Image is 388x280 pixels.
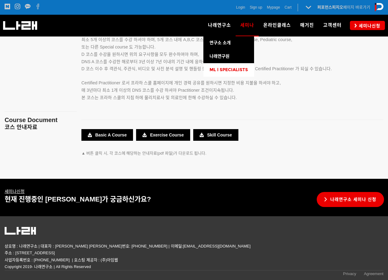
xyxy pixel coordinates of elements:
[5,124,37,130] span: 코스 안내자료
[210,67,248,72] span: ML l SPECIALISTS
[317,192,384,207] a: 나래연구소 세미나 신청
[357,23,380,29] span: 세미나신청
[203,50,254,63] a: 나래연구원
[81,66,332,71] span: D 코스 이수 후 객관식, 주관식, 비디오 및 사진 분석 설명 및 핸들링 등 시험에 응하여 합격하시면 Certified Practitioner 가 되실 수 있습니다.
[364,270,383,279] a: Agreement
[5,189,17,194] a: 세미나
[240,20,254,30] span: 세미나
[81,52,199,57] span: D 코스를 수강을 원하시면 위의 요구사항을 모두 완수하여야 하며,
[317,5,370,10] a: 퍼포먼스피지오페이지 바로가기
[263,22,291,28] span: 온라인클래스
[284,4,292,10] a: Cart
[236,15,259,36] a: 세미나
[236,4,245,10] a: Login
[5,195,151,203] span: 현재 진행중인 [PERSON_NAME]가 궁금하신가요?
[5,257,383,263] p: 사업자등록번호 : [PHONE_NUMBER] | 호스팅 제공자 : (주)아임웹
[203,63,254,77] a: ML l SPECIALISTS
[81,80,281,85] span: Certified Practitioner 로서 프라하 스쿨 홈페이지에 개인 경력 공유를 원하시면 지정한 비용 지불을 하셔야 하고,
[81,129,133,141] a: Basic A Course
[259,15,296,36] a: 온라인클래스
[317,5,343,10] strong: 퍼포먼스피지오
[343,270,356,279] a: Privacy
[136,129,190,141] a: Exercise Course
[81,59,230,64] span: DNS A 코스를 수강한 해로부터 3년 이상 7년 이내의 기간 내에 응하실 수 있습니다.
[323,22,342,28] span: 고객센터
[81,88,213,93] span: 매 3년마다 최소 1개 이상의 DNS 코스를 수강 하셔야 Practitioner 조건이
[364,271,383,276] span: Agreement
[193,129,238,141] a: Skill Course
[81,44,155,49] span: 또는 다른 Special course 도 가능합니다.
[81,95,237,100] span: 본 코스는 프라하 스쿨의 지침 하에 물리치료사 및 의료인에 한해 수강하실 수 있습니다.
[208,22,231,28] span: 나래연구소
[210,40,231,45] span: 연구소 소개
[203,15,236,36] a: 나래연구소
[5,263,383,270] p: Copyright 2019- 나래연구소 | All Rights Reserved
[81,37,292,42] span: 최소 5개 이상의 코스를 수강 하셔야 하며, 5개 코스 내에 A,B,C 코스의 재수강 및 Exercise course, Pediatric course,
[213,88,234,93] span: 지속됩니다.
[250,4,262,10] a: Sign up
[5,117,57,123] span: Course Document
[5,243,383,256] p: 상호명 : 나래연구소 | 대표자 : [PERSON_NAME] [PERSON_NAME]번호: [PHONE_NUMBER] | 이메일:[EMAIL_ADDRESS][DOMAIN_NA...
[5,189,25,194] u: 신청
[319,15,346,36] a: 고객센터
[203,36,254,50] a: 연구소 소개
[210,54,229,59] span: 나래연구원
[5,227,36,235] img: 5c63318082161.png
[350,21,385,30] a: 세미나신청
[267,4,280,10] a: Mypage
[343,271,356,276] span: Privacy
[81,151,206,155] span: ▲ 버튼 클릭 시, 각 코스에 해당하는 안내자료(pdf 파일)가 다운로드 됩니다.
[296,15,319,36] a: 매거진
[300,22,314,28] span: 매거진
